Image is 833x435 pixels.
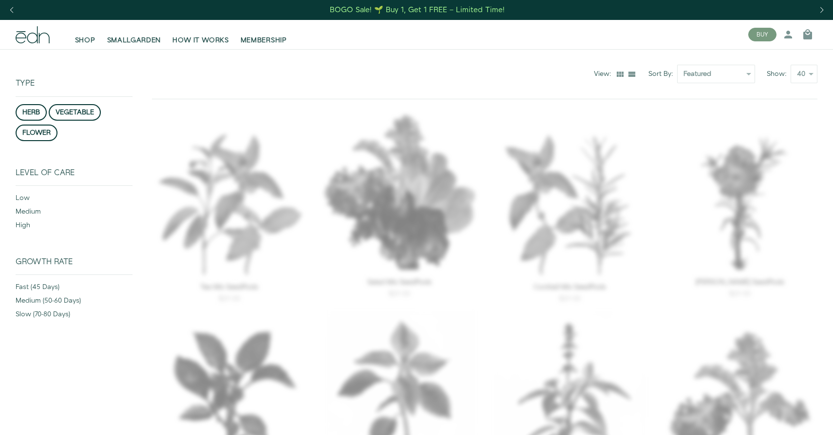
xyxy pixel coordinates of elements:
button: vegetable [49,104,101,121]
div: Type [16,49,133,96]
div: Growth Rate [16,257,133,274]
div: View: [594,69,615,79]
button: herb [16,104,47,121]
div: fast (45 days) [16,282,133,296]
div: low [16,193,133,207]
div: high [16,220,133,234]
label: Show: [767,69,791,79]
a: MEMBERSHIP [235,24,293,45]
span: MEMBERSHIP [241,36,287,45]
span: SHOP [75,36,95,45]
a: HOW IT WORKS [167,24,234,45]
a: SHOP [69,24,101,45]
button: flower [16,125,57,141]
div: medium (50-60 days) [16,296,133,309]
span: HOW IT WORKS [172,36,228,45]
a: BOGO Sale! 🌱 Buy 1, Get 1 FREE – Limited Time! [329,2,506,18]
button: BUY [748,28,776,41]
div: Level of Care [16,168,133,185]
div: BOGO Sale! 🌱 Buy 1, Get 1 FREE – Limited Time! [330,5,505,15]
span: SMALLGARDEN [107,36,161,45]
a: SMALLGARDEN [101,24,167,45]
div: medium [16,207,133,220]
label: Sort By: [648,69,677,79]
div: slow (70-80 days) [16,309,133,323]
